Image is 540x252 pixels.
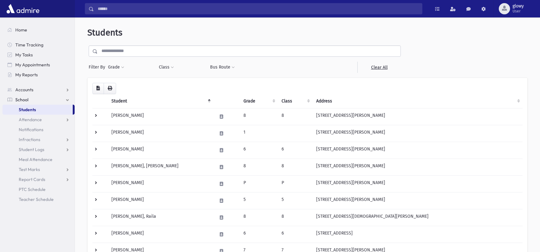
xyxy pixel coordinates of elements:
a: Report Cards [2,174,75,184]
a: Teacher Schedule [2,194,75,204]
button: CSV [92,83,104,94]
a: Home [2,25,75,35]
a: Time Tracking [2,40,75,50]
a: Meal Attendance [2,155,75,164]
input: Search [94,3,422,14]
span: My Tasks [15,52,33,58]
span: Home [15,27,27,33]
td: 8 [278,159,312,175]
span: Accounts [15,87,33,93]
th: Address: activate to sort column ascending [312,94,523,108]
span: Filter By [89,64,108,70]
span: Students [87,27,122,38]
button: Bus Route [210,62,235,73]
span: Test Marks [19,167,40,172]
td: [STREET_ADDRESS][PERSON_NAME] [312,142,523,159]
td: 6 [278,142,312,159]
a: Student Logs [2,145,75,155]
td: 8 [240,108,278,125]
td: [PERSON_NAME] [108,108,213,125]
td: P [240,175,278,192]
span: Student Logs [19,147,44,152]
td: [PERSON_NAME] [108,125,213,142]
a: My Reports [2,70,75,80]
a: Attendance [2,115,75,125]
td: 1 [240,125,278,142]
th: Grade: activate to sort column ascending [240,94,278,108]
span: My Appointments [15,62,50,68]
td: [PERSON_NAME] [108,142,213,159]
a: My Appointments [2,60,75,70]
span: Teacher Schedule [19,197,54,202]
td: [PERSON_NAME] [108,226,213,243]
img: AdmirePro [5,2,41,15]
span: Meal Attendance [19,157,52,162]
span: Notifications [19,127,43,132]
span: Attendance [19,117,42,122]
a: Test Marks [2,164,75,174]
td: [STREET_ADDRESS] [312,226,523,243]
a: Students [2,105,73,115]
td: [PERSON_NAME], Raila [108,209,213,226]
td: 5 [278,192,312,209]
td: 8 [240,159,278,175]
button: Class [159,62,174,73]
a: PTC Schedule [2,184,75,194]
td: 6 [240,226,278,243]
td: [PERSON_NAME] [108,175,213,192]
a: Notifications [2,125,75,135]
a: Infractions [2,135,75,145]
a: My Tasks [2,50,75,60]
td: 8 [240,209,278,226]
button: Print [104,83,116,94]
a: School [2,95,75,105]
a: Clear All [357,62,401,73]
span: Report Cards [19,177,45,182]
span: Time Tracking [15,42,43,48]
td: [PERSON_NAME], [PERSON_NAME] [108,159,213,175]
button: Grade [108,62,125,73]
span: PTC Schedule [19,187,46,192]
th: Student: activate to sort column descending [108,94,213,108]
td: P [278,175,312,192]
td: [PERSON_NAME] [108,192,213,209]
span: glowy [513,4,524,9]
a: Accounts [2,85,75,95]
td: 8 [278,209,312,226]
td: [STREET_ADDRESS][PERSON_NAME] [312,125,523,142]
td: [STREET_ADDRESS][DEMOGRAPHIC_DATA][PERSON_NAME] [312,209,523,226]
td: [STREET_ADDRESS][PERSON_NAME] [312,175,523,192]
span: School [15,97,28,102]
td: 8 [278,108,312,125]
td: [STREET_ADDRESS][PERSON_NAME] [312,108,523,125]
td: 6 [278,226,312,243]
span: Students [19,107,36,112]
td: [STREET_ADDRESS][PERSON_NAME] [312,192,523,209]
span: User [513,9,524,14]
td: 5 [240,192,278,209]
th: Class: activate to sort column ascending [278,94,312,108]
td: [STREET_ADDRESS][PERSON_NAME] [312,159,523,175]
span: Infractions [19,137,40,142]
td: 6 [240,142,278,159]
span: My Reports [15,72,38,78]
